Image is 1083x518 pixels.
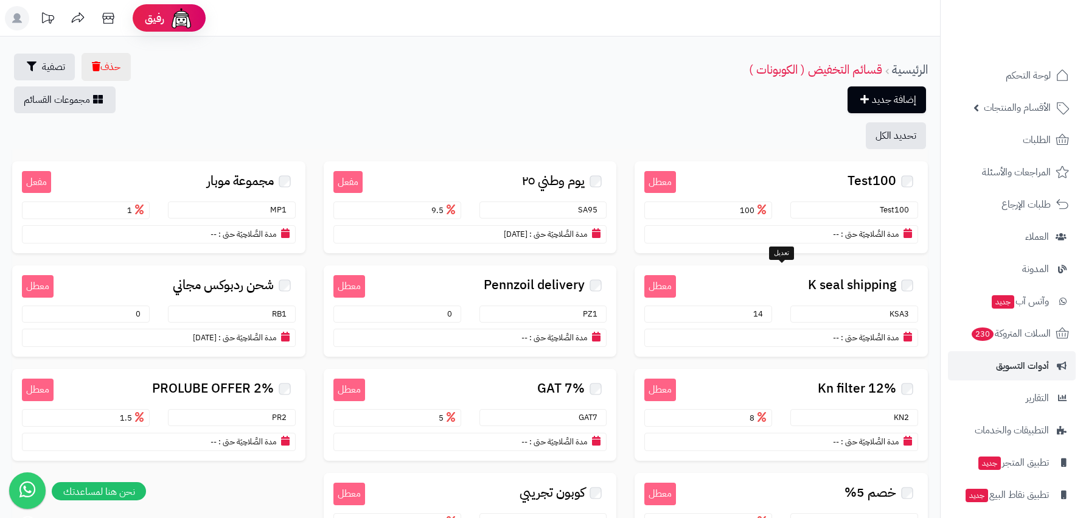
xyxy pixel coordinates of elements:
[127,205,147,216] span: 1
[880,204,915,215] small: Test100
[1025,228,1049,245] span: العملاء
[207,174,274,188] span: مجموعة موبار
[324,265,617,357] a: معطل Pennzoil delivery PZ1 0 مدة الصَّلاحِيَة حتى : --
[996,357,1049,374] span: أدوات التسويق
[211,228,217,240] span: --
[975,422,1049,439] span: التطبيقات والخدمات
[948,416,1076,445] a: التطبيقات والخدمات
[578,204,604,215] small: SA95
[635,369,928,461] a: معطل Kn filter 12% KN2 8 مدة الصَّلاحِيَة حتى : --
[12,265,305,357] a: معطل شحن ردبوكس مجاني RB1 0 مدة الصَّلاحِيَة حتى : [DATE]
[948,158,1076,187] a: المراجعات والأسئلة
[984,99,1051,116] span: الأقسام والمنتجات
[841,332,899,343] small: مدة الصَّلاحِيَة حتى :
[644,275,676,298] small: معطل
[1006,67,1051,84] span: لوحة التحكم
[892,60,928,79] a: الرئيسية
[579,411,604,423] small: GAT7
[270,204,293,215] small: MP1
[324,161,617,253] a: مفعل يوم وطني ٢٥ SA95 9.5 مدة الصَّلاحِيَة حتى : [DATE]
[970,325,1051,342] span: السلات المتروكة
[844,486,896,500] span: خصم 5%
[14,86,116,113] a: مجموعات القسائم
[218,436,276,447] small: مدة الصَّلاحِيَة حتى :
[635,265,928,357] a: معطل K seal shipping KSA3 14 مدة الصَّلاحِيَة حتى : --
[272,411,293,423] small: PR2
[22,171,51,194] small: مفعل
[948,448,1076,477] a: تطبيق المتجرجديد
[520,486,585,500] span: كوبون تجريبي
[964,486,1049,503] span: تطبيق نقاط البيع
[152,382,274,396] span: 2% PROLUBE OFFER
[948,125,1076,155] a: الطلبات
[894,411,915,423] small: KN2
[991,293,1049,310] span: وآتس آب
[1023,131,1051,149] span: الطلبات
[948,351,1076,380] a: أدوات التسويق
[529,436,587,447] small: مدة الصَّلاحِيَة حتى :
[948,254,1076,284] a: المدونة
[948,319,1076,348] a: السلات المتروكة230
[522,174,585,188] span: يوم وطني ٢٥
[211,436,217,447] span: --
[22,379,54,401] small: معطل
[529,332,587,343] small: مدة الصَّلاحِيَة حتى :
[333,171,363,194] small: مفعل
[583,308,604,320] small: PZ1
[439,412,458,424] span: 5
[12,161,305,253] a: مفعل مجموعة موبار MP1 1 مدة الصَّلاحِيَة حتى : --
[484,278,585,292] span: Pennzoil delivery
[866,122,926,149] button: تحديد الكل
[848,174,896,188] span: Test100
[82,53,131,81] button: حذف
[948,287,1076,316] a: وآتس آبجديد
[136,308,147,320] span: 0
[14,54,75,80] button: تصفية
[169,6,193,30] img: ai-face.png
[841,436,899,447] small: مدة الصَّلاحِيَة حتى :
[948,383,1076,413] a: التقارير
[769,247,794,260] div: تعديل
[740,205,769,216] span: 100
[948,480,1076,509] a: تطبيق نقاط البيعجديد
[1022,261,1049,278] span: المدونة
[948,61,1076,90] a: لوحة التحكم
[977,454,1049,471] span: تطبيق المتجر
[972,327,994,341] span: 230
[982,164,1051,181] span: المراجعات والأسئلة
[333,483,365,505] small: معطل
[833,332,839,343] span: --
[324,369,617,461] a: معطل GAT 7% GAT7 5 مدة الصَّلاحِيَة حتى : --
[644,483,676,505] small: معطل
[644,379,676,401] small: معطل
[173,278,274,292] span: شحن ردبوكس مجاني
[218,228,276,240] small: مدة الصَّلاحِيَة حتى :
[521,436,528,447] span: --
[272,308,293,320] small: RB1
[12,369,305,461] a: معطل 2% PROLUBE OFFER PR2 1.5 مدة الصَّلاحِيَة حتى : --
[42,60,65,74] span: تصفية
[749,60,882,79] a: قسائم التخفيض ( الكوبونات )
[833,228,839,240] span: --
[818,382,896,396] span: Kn filter 12%
[333,275,365,298] small: معطل
[992,295,1014,309] span: جديد
[978,457,1001,470] span: جديد
[1001,196,1051,213] span: طلبات الإرجاع
[218,332,276,343] small: مدة الصَّلاحِيَة حتى :
[447,308,458,320] span: 0
[848,86,926,113] a: إضافة جديد
[193,332,217,343] span: [DATE]
[32,6,63,33] a: تحديثات المنصة
[753,308,769,320] span: 14
[948,222,1076,251] a: العملاء
[841,228,899,240] small: مدة الصَّلاحِيَة حتى :
[120,412,147,424] span: 1.5
[948,190,1076,219] a: طلبات الإرجاع
[1026,390,1049,407] span: التقارير
[521,332,528,343] span: --
[22,275,54,298] small: معطل
[145,11,164,26] span: رفيق
[504,228,528,240] span: [DATE]
[529,228,587,240] small: مدة الصَّلاحِيَة حتى :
